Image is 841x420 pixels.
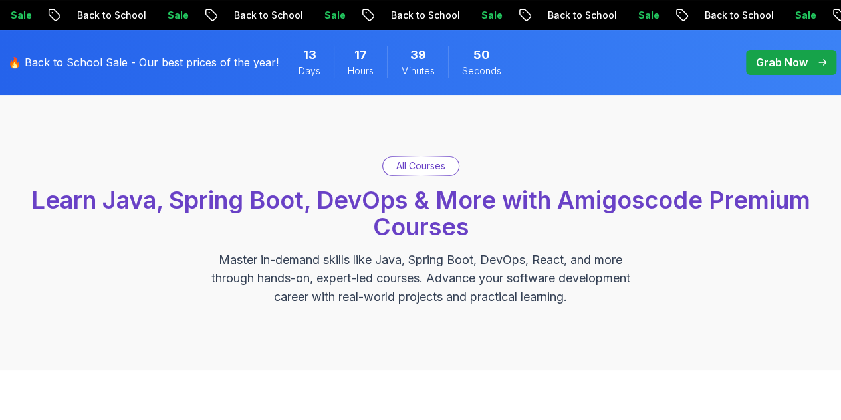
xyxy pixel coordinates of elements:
p: Grab Now [756,54,808,70]
span: 39 Minutes [410,46,426,64]
span: Days [299,64,320,78]
span: 50 Seconds [473,46,490,64]
p: 🔥 Back to School Sale - Our best prices of the year! [8,54,279,70]
p: Sale [469,9,512,22]
p: Back to School [222,9,312,22]
p: Back to School [536,9,626,22]
p: Back to School [693,9,783,22]
span: Minutes [401,64,435,78]
span: Seconds [462,64,501,78]
p: Back to School [65,9,156,22]
span: 13 Days [303,46,316,64]
span: 17 Hours [354,46,367,64]
p: Sale [156,9,198,22]
p: Sale [626,9,669,22]
p: Back to School [379,9,469,22]
span: Hours [348,64,374,78]
p: Sale [312,9,355,22]
p: Sale [783,9,826,22]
